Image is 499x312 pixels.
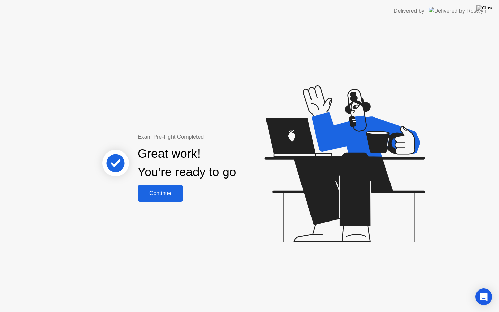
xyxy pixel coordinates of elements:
div: Exam Pre-flight Completed [138,133,281,141]
button: Continue [138,185,183,202]
img: Close [476,5,494,11]
div: Delivered by [394,7,424,15]
div: Great work! You’re ready to go [138,145,236,181]
div: Open Intercom Messenger [475,288,492,305]
div: Continue [140,190,181,197]
img: Delivered by Rosalyn [429,7,487,15]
